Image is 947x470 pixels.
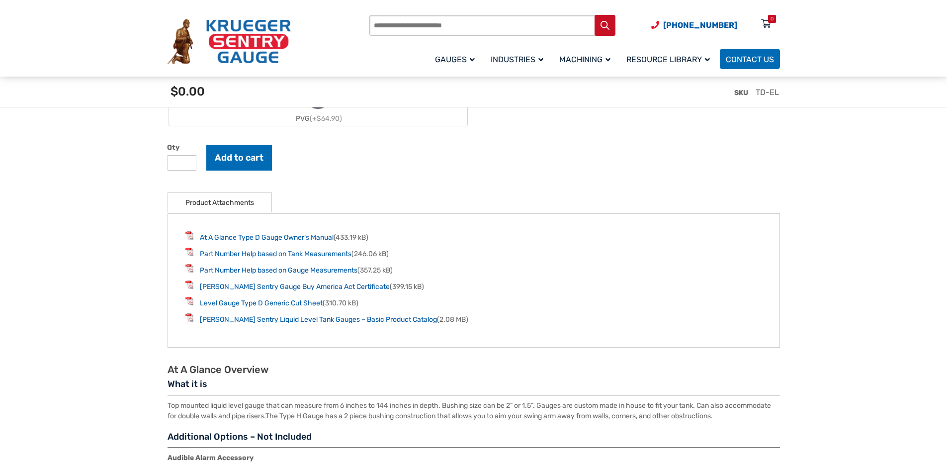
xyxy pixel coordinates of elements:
a: [PERSON_NAME] Sentry Liquid Level Tank Gauges – Basic Product Catalog [200,315,437,324]
li: (433.19 kB) [185,231,762,243]
li: (246.06 kB) [185,248,762,259]
a: Level Gauge Type D Generic Cut Sheet [200,299,323,307]
img: Krueger Sentry Gauge [168,19,291,65]
button: Add to cart [206,145,272,171]
a: Gauges [429,47,485,71]
div: 0 [771,15,774,23]
a: Resource Library [620,47,720,71]
a: Contact Us [720,49,780,69]
span: Industries [491,55,543,64]
input: Product quantity [168,155,196,171]
span: Gauges [435,55,475,64]
span: [PHONE_NUMBER] [663,20,737,30]
span: Machining [559,55,610,64]
a: Product Attachments [185,193,254,212]
li: (399.15 kB) [185,281,762,292]
strong: Audible Alarm Accessory [168,454,254,462]
u: The Type H Gauge has a 2 piece bushing construction that allows you to aim your swing arm away fr... [265,412,713,420]
span: SKU [734,89,748,97]
h3: What it is [168,378,780,395]
a: Machining [553,47,620,71]
h2: At A Glance Overview [168,364,780,376]
span: (+$64.90) [310,114,342,123]
li: (2.08 MB) [185,313,762,325]
a: [PERSON_NAME] Sentry Gauge Buy America Act Certificate [200,282,390,291]
div: PVG [169,111,467,126]
a: At A Glance Type D Gauge Owner’s Manual [200,233,334,242]
a: Part Number Help based on Gauge Measurements [200,266,357,275]
span: TD-EL [756,88,779,97]
h3: Additional Options – Not Included [168,431,780,448]
li: (310.70 kB) [185,297,762,308]
a: Part Number Help based on Tank Measurements [200,250,351,258]
li: (357.25 kB) [185,264,762,276]
span: Resource Library [626,55,710,64]
span: Contact Us [726,55,774,64]
a: Industries [485,47,553,71]
p: Top mounted liquid level gauge that can measure from 6 inches to 144 inches in depth. Bushing siz... [168,400,780,421]
a: Phone Number (920) 434-8860 [651,19,737,31]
